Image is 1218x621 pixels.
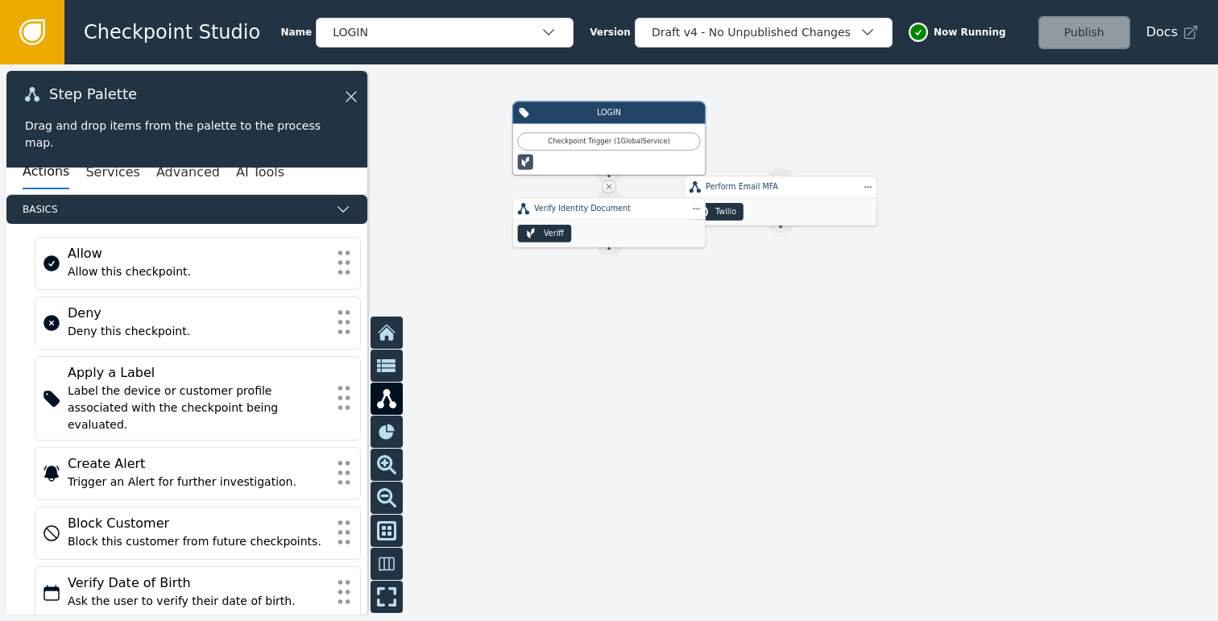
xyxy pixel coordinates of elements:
[68,573,328,593] div: Verify Date of Birth
[1146,23,1178,42] span: Docs
[590,25,631,39] span: Version
[68,383,328,433] div: Label the device or customer profile associated with the checkpoint being evaluated.
[23,202,329,217] span: Basics
[156,155,220,189] button: Advanced
[316,18,574,48] button: LOGIN
[68,533,328,550] div: Block this customer from future checkpoints.
[84,18,260,47] span: Checkpoint Studio
[68,304,328,323] div: Deny
[706,181,855,193] div: Perform Email MFA
[652,24,860,41] div: Draft v4 - No Unpublished Changes
[68,593,328,610] div: Ask the user to verify their date of birth.
[934,25,1006,39] span: Now Running
[1146,23,1199,42] a: Docs
[68,474,328,491] div: Trigger an Alert for further investigation.
[68,263,328,280] div: Allow this checkpoint.
[68,454,328,474] div: Create Alert
[85,155,139,189] button: Services
[23,155,69,189] button: Actions
[236,155,284,189] button: AI Tools
[635,18,893,48] button: Draft v4 - No Unpublished Changes
[715,206,736,217] div: Twilio
[68,514,328,533] div: Block Customer
[534,203,684,214] div: Verify Identity Document
[25,118,349,151] div: Drag and drop items from the palette to the process map.
[333,24,541,41] div: LOGIN
[49,87,137,101] span: Step Palette
[524,136,694,147] div: Checkpoint Trigger ( 1 Global Service )
[68,323,328,340] div: Deny this checkpoint.
[544,228,564,239] div: Veriff
[68,244,328,263] div: Allow
[68,363,328,383] div: Apply a Label
[535,107,684,118] div: LOGIN
[280,25,312,39] span: Name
